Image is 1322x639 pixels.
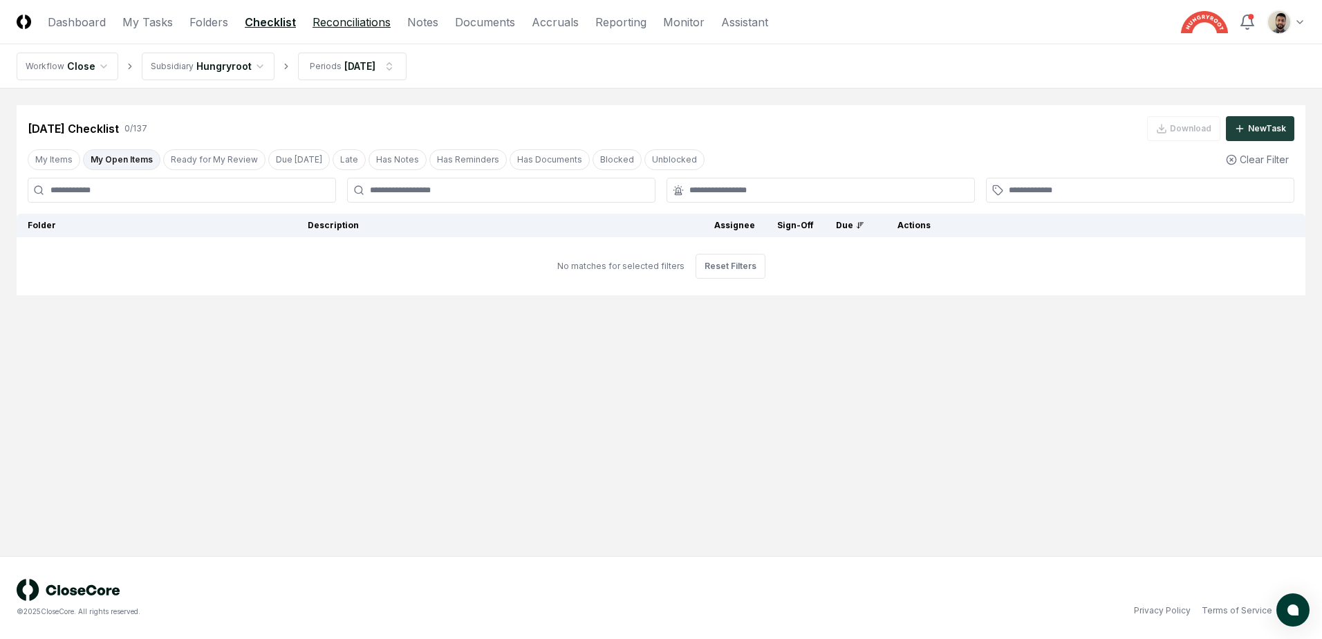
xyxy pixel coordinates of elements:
[313,14,391,30] a: Reconciliations
[1276,593,1310,627] button: atlas-launcher
[1248,122,1286,135] div: New Task
[557,260,685,272] div: No matches for selected filters
[310,60,342,73] div: Periods
[28,120,119,137] div: [DATE] Checklist
[83,149,160,170] button: My Open Items
[663,14,705,30] a: Monitor
[1202,604,1272,617] a: Terms of Service
[268,149,330,170] button: Due Today
[17,606,661,617] div: © 2025 CloseCore. All rights reserved.
[333,149,366,170] button: Late
[122,14,173,30] a: My Tasks
[644,149,705,170] button: Unblocked
[17,579,120,601] img: logo
[836,219,864,232] div: Due
[703,214,766,237] th: Assignee
[1134,604,1191,617] a: Privacy Policy
[510,149,590,170] button: Has Documents
[593,149,642,170] button: Blocked
[766,214,825,237] th: Sign-Off
[1226,116,1294,141] button: NewTask
[1268,11,1290,33] img: d09822cc-9b6d-4858-8d66-9570c114c672_214030b4-299a-48fd-ad93-fc7c7aef54c6.png
[17,15,31,29] img: Logo
[189,14,228,30] a: Folders
[407,14,438,30] a: Notes
[595,14,646,30] a: Reporting
[1220,147,1294,172] button: Clear Filter
[429,149,507,170] button: Has Reminders
[28,149,80,170] button: My Items
[696,254,765,279] button: Reset Filters
[1181,11,1228,33] img: Hungryroot logo
[298,53,407,80] button: Periods[DATE]
[151,60,194,73] div: Subsidiary
[26,60,64,73] div: Workflow
[163,149,266,170] button: Ready for My Review
[245,14,296,30] a: Checklist
[17,214,297,237] th: Folder
[297,214,703,237] th: Description
[369,149,427,170] button: Has Notes
[532,14,579,30] a: Accruals
[455,14,515,30] a: Documents
[344,59,375,73] div: [DATE]
[48,14,106,30] a: Dashboard
[721,14,768,30] a: Assistant
[124,122,147,135] div: 0 / 137
[17,53,407,80] nav: breadcrumb
[886,219,1294,232] div: Actions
